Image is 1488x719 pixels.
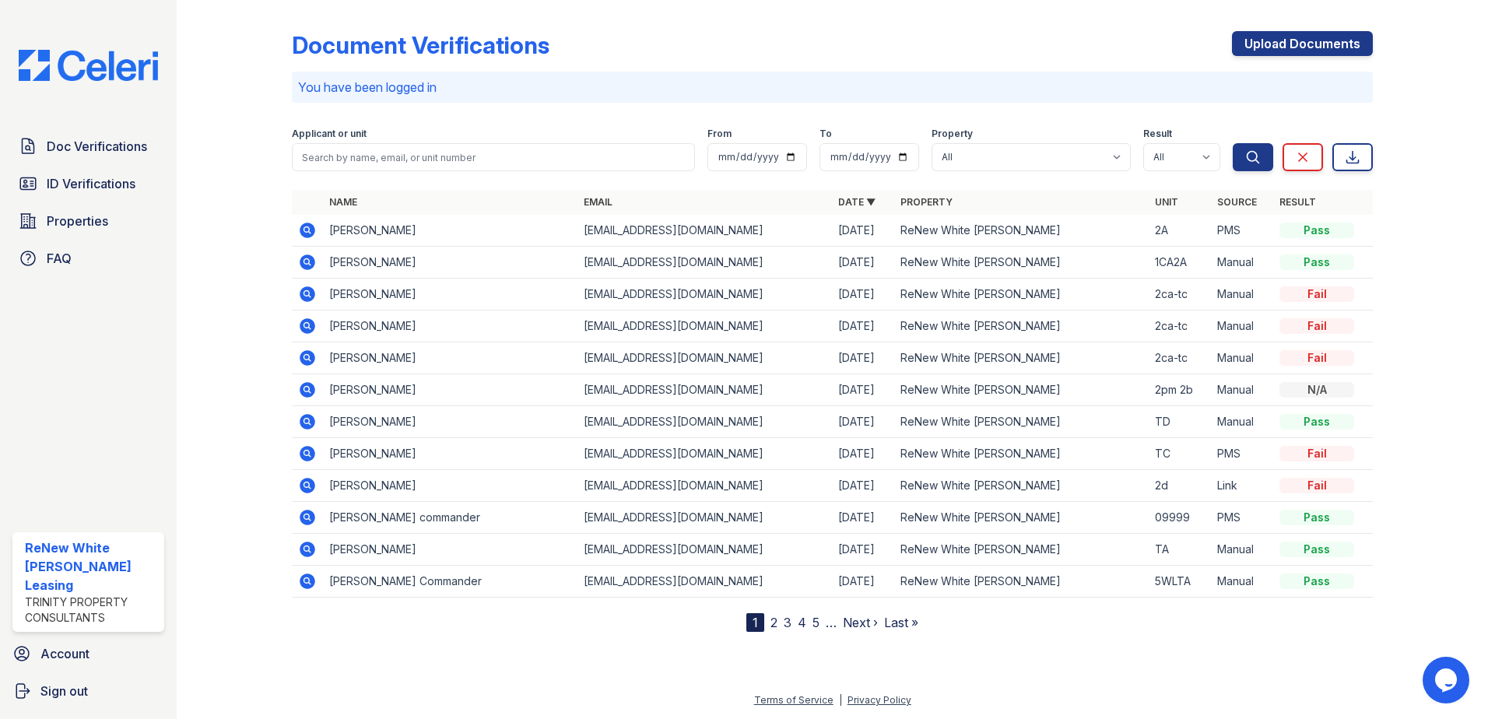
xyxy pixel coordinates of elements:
span: Account [40,644,89,663]
td: 09999 [1149,502,1211,534]
div: Pass [1279,542,1354,557]
td: [PERSON_NAME] [323,470,577,502]
td: [DATE] [832,342,894,374]
td: [DATE] [832,502,894,534]
div: Document Verifications [292,31,549,59]
a: 2 [770,615,777,630]
td: Manual [1211,534,1273,566]
a: Doc Verifications [12,131,164,162]
label: From [707,128,732,140]
td: [EMAIL_ADDRESS][DOMAIN_NAME] [577,566,832,598]
td: Manual [1211,247,1273,279]
td: ReNew White [PERSON_NAME] [894,279,1149,310]
a: 5 [812,615,819,630]
div: Pass [1279,254,1354,270]
a: Unit [1155,196,1178,208]
td: [EMAIL_ADDRESS][DOMAIN_NAME] [577,342,832,374]
td: 2ca-tc [1149,310,1211,342]
td: PMS [1211,502,1273,534]
td: 2ca-tc [1149,342,1211,374]
span: Doc Verifications [47,137,147,156]
div: Pass [1279,510,1354,525]
td: [DATE] [832,215,894,247]
td: PMS [1211,215,1273,247]
input: Search by name, email, or unit number [292,143,695,171]
td: ReNew White [PERSON_NAME] [894,406,1149,438]
td: [EMAIL_ADDRESS][DOMAIN_NAME] [577,470,832,502]
td: [EMAIL_ADDRESS][DOMAIN_NAME] [577,534,832,566]
td: Manual [1211,374,1273,406]
div: Fail [1279,446,1354,461]
td: [DATE] [832,470,894,502]
td: ReNew White [PERSON_NAME] [894,534,1149,566]
div: Fail [1279,350,1354,366]
label: Result [1143,128,1172,140]
td: 2d [1149,470,1211,502]
td: [PERSON_NAME] [323,279,577,310]
a: Sign out [6,675,170,707]
td: [PERSON_NAME] Commander [323,566,577,598]
iframe: chat widget [1423,657,1472,703]
div: Trinity Property Consultants [25,594,158,626]
td: [PERSON_NAME] commander [323,502,577,534]
div: Fail [1279,478,1354,493]
div: | [839,694,842,706]
td: TD [1149,406,1211,438]
td: [EMAIL_ADDRESS][DOMAIN_NAME] [577,406,832,438]
td: ReNew White [PERSON_NAME] [894,438,1149,470]
label: Applicant or unit [292,128,367,140]
td: [PERSON_NAME] [323,438,577,470]
span: ID Verifications [47,174,135,193]
a: Account [6,638,170,669]
p: You have been logged in [298,78,1367,96]
td: Manual [1211,342,1273,374]
td: [PERSON_NAME] [323,247,577,279]
td: ReNew White [PERSON_NAME] [894,342,1149,374]
span: Sign out [40,682,88,700]
td: [DATE] [832,566,894,598]
td: ReNew White [PERSON_NAME] [894,374,1149,406]
td: [DATE] [832,374,894,406]
div: 1 [746,613,764,632]
a: Terms of Service [754,694,833,706]
div: Pass [1279,573,1354,589]
td: ReNew White [PERSON_NAME] [894,310,1149,342]
td: [DATE] [832,279,894,310]
a: Properties [12,205,164,237]
td: [EMAIL_ADDRESS][DOMAIN_NAME] [577,438,832,470]
div: Pass [1279,223,1354,238]
td: TC [1149,438,1211,470]
td: Manual [1211,310,1273,342]
td: [DATE] [832,310,894,342]
div: N/A [1279,382,1354,398]
td: 1CA2A [1149,247,1211,279]
td: [DATE] [832,534,894,566]
a: Source [1217,196,1257,208]
td: [EMAIL_ADDRESS][DOMAIN_NAME] [577,310,832,342]
img: CE_Logo_Blue-a8612792a0a2168367f1c8372b55b34899dd931a85d93a1a3d3e32e68fde9ad4.png [6,50,170,81]
td: [DATE] [832,406,894,438]
td: 2A [1149,215,1211,247]
td: Manual [1211,279,1273,310]
a: Upload Documents [1232,31,1373,56]
td: [PERSON_NAME] [323,374,577,406]
span: … [826,613,837,632]
td: [DATE] [832,438,894,470]
td: [PERSON_NAME] [323,406,577,438]
td: 5WLTA [1149,566,1211,598]
td: [EMAIL_ADDRESS][DOMAIN_NAME] [577,502,832,534]
a: 4 [798,615,806,630]
td: Manual [1211,406,1273,438]
td: [EMAIL_ADDRESS][DOMAIN_NAME] [577,247,832,279]
a: 3 [784,615,791,630]
div: Fail [1279,286,1354,302]
td: [PERSON_NAME] [323,215,577,247]
td: [EMAIL_ADDRESS][DOMAIN_NAME] [577,215,832,247]
span: Properties [47,212,108,230]
td: [PERSON_NAME] [323,534,577,566]
a: Name [329,196,357,208]
div: Pass [1279,414,1354,430]
a: ID Verifications [12,168,164,199]
td: [DATE] [832,247,894,279]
